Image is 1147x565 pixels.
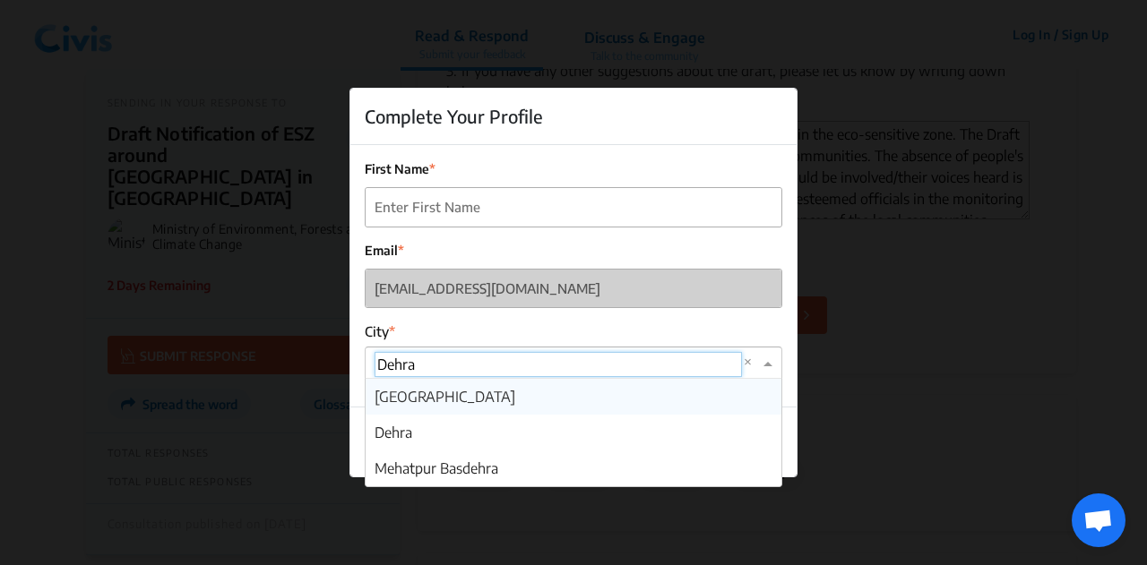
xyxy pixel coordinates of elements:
span: Mehatpur Basdehra [375,459,498,477]
label: Email [365,241,782,260]
label: First Name [365,159,782,178]
span: Dehra [375,424,412,441]
a: Open chat [1072,493,1125,547]
span: Clear all [744,352,759,373]
h5: Complete Your Profile [365,103,543,130]
label: City [365,321,782,342]
span: [GEOGRAPHIC_DATA] [375,388,515,406]
input: Enter First Name [366,188,781,227]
